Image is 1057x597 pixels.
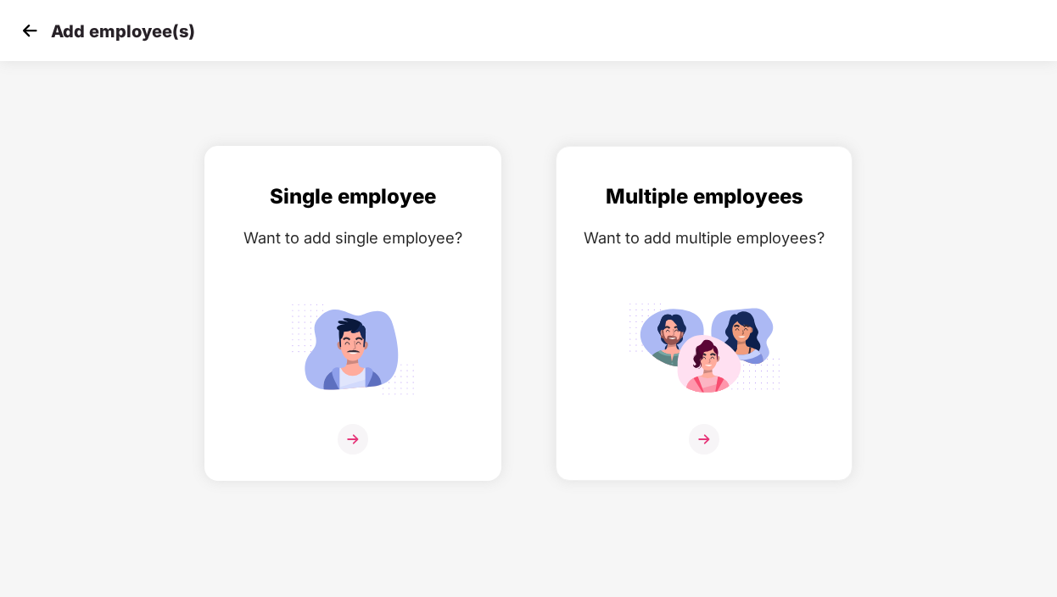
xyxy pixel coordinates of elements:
[51,21,195,42] p: Add employee(s)
[689,424,719,455] img: svg+xml;base64,PHN2ZyB4bWxucz0iaHR0cDovL3d3dy53My5vcmcvMjAwMC9zdmciIHdpZHRoPSIzNiIgaGVpZ2h0PSIzNi...
[628,296,780,402] img: svg+xml;base64,PHN2ZyB4bWxucz0iaHR0cDovL3d3dy53My5vcmcvMjAwMC9zdmciIGlkPSJNdWx0aXBsZV9lbXBsb3llZS...
[277,296,429,402] img: svg+xml;base64,PHN2ZyB4bWxucz0iaHR0cDovL3d3dy53My5vcmcvMjAwMC9zdmciIGlkPSJTaW5nbGVfZW1wbG95ZWUiIH...
[573,226,835,250] div: Want to add multiple employees?
[338,424,368,455] img: svg+xml;base64,PHN2ZyB4bWxucz0iaHR0cDovL3d3dy53My5vcmcvMjAwMC9zdmciIHdpZHRoPSIzNiIgaGVpZ2h0PSIzNi...
[573,181,835,213] div: Multiple employees
[17,18,42,43] img: svg+xml;base64,PHN2ZyB4bWxucz0iaHR0cDovL3d3dy53My5vcmcvMjAwMC9zdmciIHdpZHRoPSIzMCIgaGVpZ2h0PSIzMC...
[222,226,484,250] div: Want to add single employee?
[222,181,484,213] div: Single employee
